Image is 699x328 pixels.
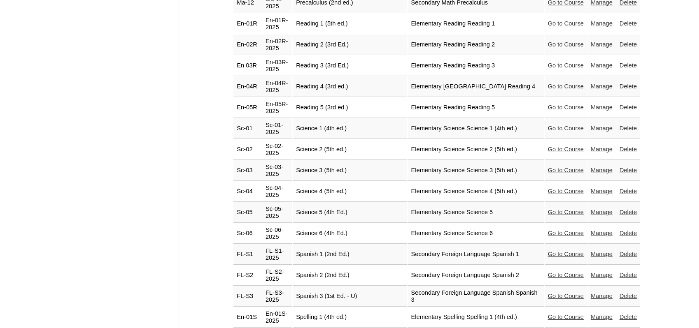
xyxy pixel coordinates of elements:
td: FL-S3 [233,286,262,307]
a: Delete [620,230,637,236]
td: Sc-01 [233,118,262,139]
a: Manage [591,251,613,257]
a: Delete [620,20,637,27]
a: Go to Course [548,293,584,299]
a: Go to Course [548,251,584,257]
td: Reading 4 (3rd ed.) [293,76,407,97]
a: Manage [591,188,613,194]
a: Delete [620,314,637,320]
td: En-03R-2025 [262,55,292,76]
a: Delete [620,146,637,152]
td: Secondary Foreign Language Spanish 1 [408,244,544,265]
td: Sc-03-2025 [262,160,292,181]
td: Spanish 1 (2nd Ed.) [293,244,407,265]
td: Elementary Spelling Spelling 1 (4th ed.) [408,307,544,328]
td: Science 1 (4th ed.) [293,118,407,139]
a: Delete [620,167,637,173]
td: Spanish 2 (2nd Ed.) [293,265,407,286]
a: Manage [591,272,613,278]
td: En-02R [233,35,262,55]
td: Secondary Foreign Language Spanish 2 [408,265,544,286]
td: En-01R-2025 [262,14,292,34]
td: Spanish 3 (1st Ed. - U) [293,286,407,307]
td: Elementary Science Science 5 [408,202,544,223]
a: Go to Course [548,230,584,236]
a: Manage [591,83,613,90]
a: Go to Course [548,20,584,27]
a: Delete [620,251,637,257]
td: Elementary Science Science 1 (4th ed.) [408,118,544,139]
td: Science 2 (5th ed.) [293,139,407,160]
td: Sc-02 [233,139,262,160]
a: Manage [591,230,613,236]
td: En-02R-2025 [262,35,292,55]
a: Manage [591,314,613,320]
a: Manage [591,104,613,111]
a: Manage [591,293,613,299]
td: En-05R-2025 [262,97,292,118]
td: Science 3 (5th ed.) [293,160,407,181]
td: Elementary Reading Reading 1 [408,14,544,34]
td: FL-S1 [233,244,262,265]
a: Go to Course [548,272,584,278]
a: Manage [591,167,613,173]
td: Elementary Science Science 2 (5th ed.) [408,139,544,160]
td: Spelling 1 (4th ed.) [293,307,407,328]
a: Delete [620,41,637,48]
td: FL-S2-2025 [262,265,292,286]
a: Manage [591,41,613,48]
a: Manage [591,146,613,152]
a: Manage [591,209,613,215]
td: Reading 1 (5th ed.) [293,14,407,34]
td: Science 6 (4th Ed.) [293,223,407,244]
a: Go to Course [548,104,584,111]
td: Sc-04-2025 [262,181,292,202]
td: En-04R-2025 [262,76,292,97]
td: Reading 2 (3rd Ed.) [293,35,407,55]
td: Science 5 (4th Ed.) [293,202,407,223]
a: Go to Course [548,62,584,69]
a: Go to Course [548,83,584,90]
a: Go to Course [548,314,584,320]
a: Delete [620,125,637,132]
td: Elementary Science Science 3 (5th ed.) [408,160,544,181]
a: Go to Course [548,41,584,48]
td: En-01S-2025 [262,307,292,328]
a: Go to Course [548,188,584,194]
a: Delete [620,209,637,215]
td: Sc-04 [233,181,262,202]
td: Sc-06-2025 [262,223,292,244]
a: Go to Course [548,146,584,152]
td: Elementary Science Science 6 [408,223,544,244]
a: Delete [620,272,637,278]
td: FL-S1-2025 [262,244,292,265]
a: Manage [591,125,613,132]
td: Sc-01-2025 [262,118,292,139]
td: En-01S [233,307,262,328]
td: Sc-05-2025 [262,202,292,223]
a: Delete [620,293,637,299]
td: Sc-02-2025 [262,139,292,160]
td: FL-S3-2025 [262,286,292,307]
td: FL-S2 [233,265,262,286]
td: Sc-06 [233,223,262,244]
td: Sc-03 [233,160,262,181]
td: Sc-05 [233,202,262,223]
a: Manage [591,20,613,27]
td: Elementary Science Science 4 (5th ed.) [408,181,544,202]
td: En-04R [233,76,262,97]
a: Delete [620,104,637,111]
td: En-05R [233,97,262,118]
td: Elementary Reading Reading 2 [408,35,544,55]
a: Delete [620,83,637,90]
td: En 03R [233,55,262,76]
a: Delete [620,62,637,69]
td: Reading 5 (3rd ed.) [293,97,407,118]
td: Elementary Reading Reading 3 [408,55,544,76]
a: Manage [591,62,613,69]
td: Reading 3 (3rd Ed.) [293,55,407,76]
td: Elementary [GEOGRAPHIC_DATA] Reading 4 [408,76,544,97]
td: Secondary Foreign Language Spanish Spanish 3 [408,286,544,307]
td: Elementary Reading Reading 5 [408,97,544,118]
td: Science 4 (5th ed.) [293,181,407,202]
